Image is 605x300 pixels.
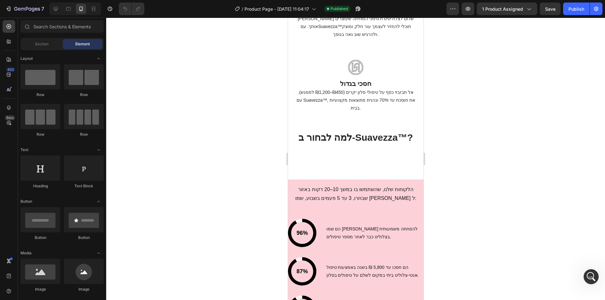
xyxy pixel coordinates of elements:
[28,69,116,100] div: ''I understand you would like to have your product details on your page to align to the right of ...
[99,3,111,14] button: Home
[242,6,243,12] span: /
[10,206,15,211] button: Emoji picker
[6,67,15,72] div: 450
[20,56,33,61] span: Layout
[20,250,32,256] span: Media
[5,104,121,167] div: BIG says…
[31,3,72,8] h1: [PERSON_NAME]
[482,6,523,12] span: 1 product assigned
[584,269,599,284] iframe: Intercom live chat
[563,3,590,15] button: Publish
[8,62,127,95] p: אל תבזבזי כסף על טיפולי סלון יקרים (₪450–₪1,200 למפגש). עם Suavezza™, את חוסכת עד 70% ונהנית מתוצ...
[64,132,104,137] div: Row
[36,29,46,34] a: here
[10,38,98,50] div: If you have any questions or concerns, feel free to let me know.
[64,183,104,189] div: Text Block
[64,92,104,98] div: Row
[20,199,32,204] span: Button
[245,6,309,12] span: Product Page - [DATE] 11:04:17
[18,3,28,14] img: Profile image for Abraham
[119,3,144,15] div: Undo/Redo
[4,3,16,14] button: go back
[10,55,61,59] div: [PERSON_NAME] • 3m ago
[20,20,104,33] input: Search Sections & Elements
[5,193,121,204] textarea: Message…
[108,204,118,214] button: Send a message…
[20,206,25,211] button: Gif picker
[30,206,35,211] button: Upload attachment
[20,92,60,98] div: Row
[545,6,556,12] span: Save
[288,18,423,300] iframe: Design area
[64,286,104,292] div: Image
[52,62,84,70] strong: חסכי בגדול
[20,286,60,292] div: Image
[540,3,561,15] button: Save
[5,115,15,120] div: Beta
[41,5,44,13] p: 7
[20,235,60,241] div: Button
[94,54,104,64] span: Toggle open
[5,65,121,104] div: BIG says…
[94,196,104,207] span: Toggle open
[568,6,584,12] div: Publish
[3,3,47,15] button: 7
[40,206,45,211] button: Start recording
[94,145,104,155] span: Toggle open
[477,3,537,15] button: 1 product assigned
[331,6,348,12] span: Published
[35,41,49,47] span: Section
[64,235,104,241] div: Button
[31,8,43,14] p: Active
[10,115,125,125] strong: למה לבחור ב-Suavezza™?
[75,41,90,47] span: Element
[5,167,121,222] div: BIG says…
[20,132,60,137] div: Row
[111,3,122,14] div: Close
[20,183,60,189] div: Heading
[20,147,28,153] span: Text
[23,65,121,104] div: ''I understand you would like to have your product details on your page to align to the right of ...
[94,248,104,258] span: Toggle open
